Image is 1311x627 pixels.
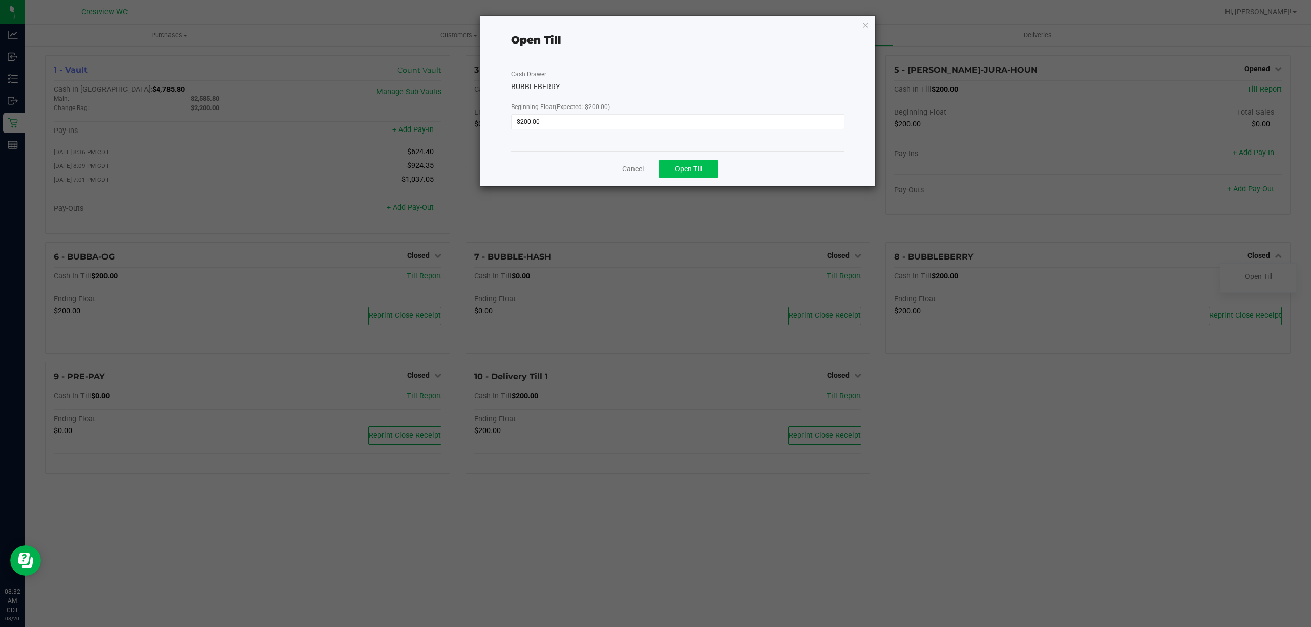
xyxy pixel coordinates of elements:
[622,164,644,175] a: Cancel
[659,160,718,178] button: Open Till
[511,81,844,92] div: BUBBLEBERRY
[511,103,610,111] span: Beginning Float
[675,165,702,173] span: Open Till
[555,103,610,111] span: (Expected: $200.00)
[511,32,561,48] div: Open Till
[511,70,546,79] label: Cash Drawer
[10,545,41,576] iframe: Resource center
